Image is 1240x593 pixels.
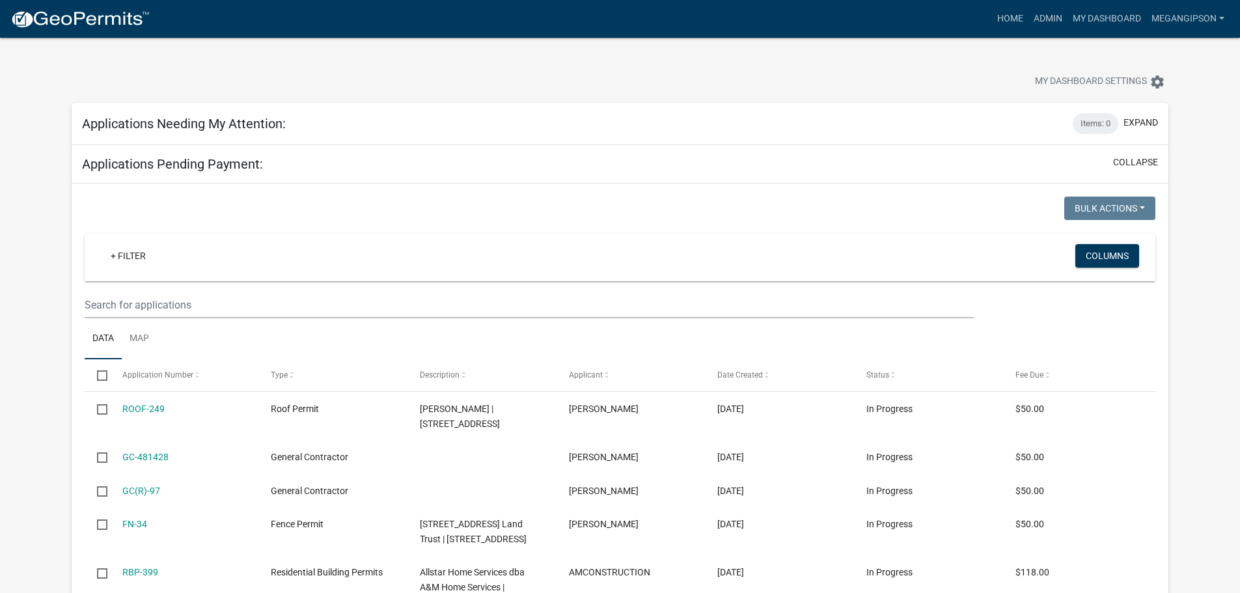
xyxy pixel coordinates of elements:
[569,519,639,529] span: Autumn schaeffner
[1015,486,1044,496] span: $50.00
[271,567,383,577] span: Residential Building Permits
[1123,116,1158,130] button: expand
[122,452,169,462] a: GC-481428
[1068,7,1146,31] a: My Dashboard
[420,404,500,429] span: Carolyn Rand | 3915 WEST RIVER ROAD
[1015,404,1044,414] span: $50.00
[717,404,744,414] span: 09/21/2025
[1015,519,1044,529] span: $50.00
[407,359,557,391] datatable-header-cell: Description
[82,156,263,172] h5: Applications Pending Payment:
[1064,197,1155,220] button: Bulk Actions
[122,519,147,529] a: FN-34
[717,452,744,462] span: 09/20/2025
[85,318,122,360] a: Data
[1073,113,1118,134] div: Items: 0
[569,452,639,462] span: Dustin Echard
[1015,370,1043,379] span: Fee Due
[705,359,854,391] datatable-header-cell: Date Created
[717,519,744,529] span: 08/26/2025
[717,567,744,577] span: 03/17/2025
[1146,7,1230,31] a: megangipson
[100,244,156,268] a: + Filter
[122,567,158,577] a: RBP-399
[271,452,348,462] span: General Contractor
[1028,7,1068,31] a: Admin
[271,404,319,414] span: Roof Permit
[271,370,288,379] span: Type
[1003,359,1152,391] datatable-header-cell: Fee Due
[271,519,324,529] span: Fence Permit
[866,452,913,462] span: In Progress
[110,359,259,391] datatable-header-cell: Application Number
[1015,567,1049,577] span: $118.00
[866,370,889,379] span: Status
[569,486,639,496] span: Jean C Varga
[420,519,527,544] span: 2246 West State Road 18 Land Trust | 2246 W STATE ROAD 18
[122,404,165,414] a: ROOF-249
[85,292,973,318] input: Search for applications
[866,519,913,529] span: In Progress
[258,359,407,391] datatable-header-cell: Type
[866,404,913,414] span: In Progress
[1035,74,1147,90] span: My Dashboard Settings
[992,7,1028,31] a: Home
[122,486,160,496] a: GC(R)-97
[1025,69,1176,94] button: My Dashboard Settingssettings
[1113,156,1158,169] button: collapse
[717,486,744,496] span: 09/12/2025
[569,370,603,379] span: Applicant
[122,370,193,379] span: Application Number
[1150,74,1165,90] i: settings
[866,567,913,577] span: In Progress
[1015,452,1044,462] span: $50.00
[854,359,1003,391] datatable-header-cell: Status
[420,370,460,379] span: Description
[557,359,706,391] datatable-header-cell: Applicant
[122,318,157,360] a: Map
[569,567,650,577] span: AMCONSTRUCTION
[85,359,109,391] datatable-header-cell: Select
[82,116,286,131] h5: Applications Needing My Attention:
[1075,244,1139,268] button: Columns
[866,486,913,496] span: In Progress
[271,486,348,496] span: General Contractor
[569,404,639,414] span: Glen wagler
[717,370,763,379] span: Date Created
